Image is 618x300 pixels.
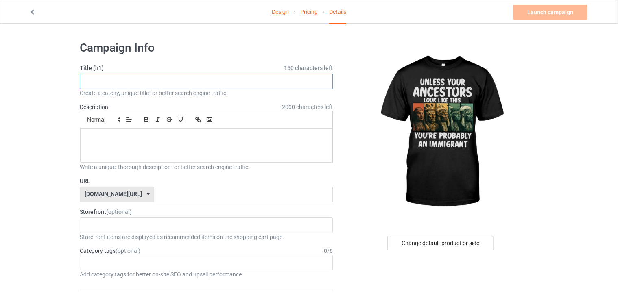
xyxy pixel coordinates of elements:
[116,248,140,254] span: (optional)
[387,236,494,250] div: Change default product or side
[272,0,289,23] a: Design
[80,104,108,110] label: Description
[80,64,333,72] label: Title (h1)
[85,191,142,197] div: [DOMAIN_NAME][URL]
[80,233,333,241] div: Storefront items are displayed as recommended items on the shopping cart page.
[106,209,132,215] span: (optional)
[80,89,333,97] div: Create a catchy, unique title for better search engine traffic.
[284,64,333,72] span: 150 characters left
[80,41,333,55] h1: Campaign Info
[329,0,346,24] div: Details
[80,208,333,216] label: Storefront
[80,163,333,171] div: Write a unique, thorough description for better search engine traffic.
[282,103,333,111] span: 2000 characters left
[324,247,333,255] div: 0 / 6
[300,0,318,23] a: Pricing
[80,177,333,185] label: URL
[80,270,333,278] div: Add category tags for better on-site SEO and upsell performance.
[80,247,140,255] label: Category tags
